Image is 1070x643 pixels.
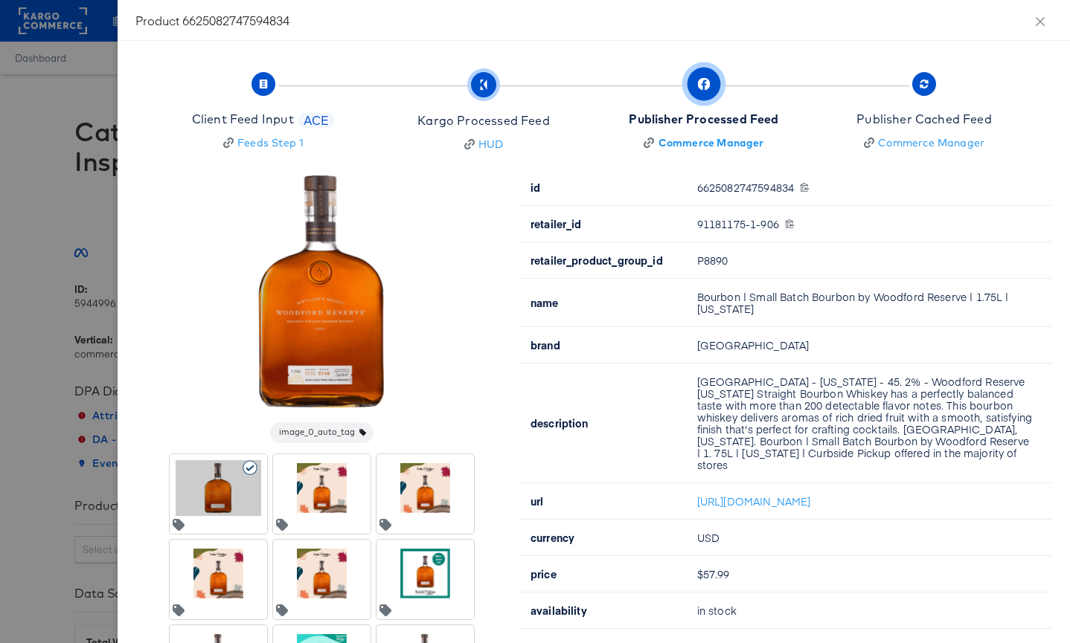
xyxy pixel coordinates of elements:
a: Feeds Step 1 [192,135,335,150]
button: Client Feed InputACEFeeds Step 1 [147,59,379,168]
div: Feeds Step 1 [237,135,304,150]
div: HUD [478,137,504,152]
td: [GEOGRAPHIC_DATA] - [US_STATE] - 45. 2% - Woodford Reserve [US_STATE] Straight Bourbon Whiskey ha... [685,363,1052,483]
b: currency [531,530,574,545]
span: ACE [298,112,336,129]
b: retailer_id [531,216,582,231]
div: Commerce Manager [659,135,764,150]
b: name [531,295,559,310]
td: USD [685,520,1052,556]
td: Bourbon | Small Batch Bourbon by Woodford Reserve | 1.75L | [US_STATE] [685,279,1052,327]
a: Commerce Manager [856,135,992,150]
button: Publisher Cached FeedCommerce Manager [808,59,1040,168]
span: image_0_auto_tag [270,427,374,439]
b: brand [531,337,560,352]
div: 6625082747594834 [697,181,1034,193]
b: id [531,180,540,195]
b: retailer_product_group_id [531,253,663,268]
a: HUD [417,137,549,152]
b: price [531,566,557,581]
span: close [1034,16,1046,28]
td: in stock [685,592,1052,629]
td: P8890 [685,242,1052,279]
b: url [531,494,543,508]
b: description [531,416,589,430]
a: [URL][DOMAIN_NAME] [697,494,811,508]
div: Client Feed Input [192,111,294,128]
div: Product 6625082747594834 [135,12,1052,28]
td: $57.99 [685,556,1052,592]
td: [GEOGRAPHIC_DATA] [685,327,1052,363]
button: Publisher Processed FeedCommerce Manager [588,59,820,168]
div: Kargo Processed Feed [417,112,549,129]
b: availability [531,603,587,618]
div: Commerce Manager [878,135,984,150]
div: Publisher Processed Feed [629,111,778,128]
a: Commerce Manager [629,135,778,150]
button: Kargo Processed FeedHUD [368,59,600,169]
div: Publisher Cached Feed [856,111,992,128]
div: 91181175-1-906 [697,218,1034,230]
